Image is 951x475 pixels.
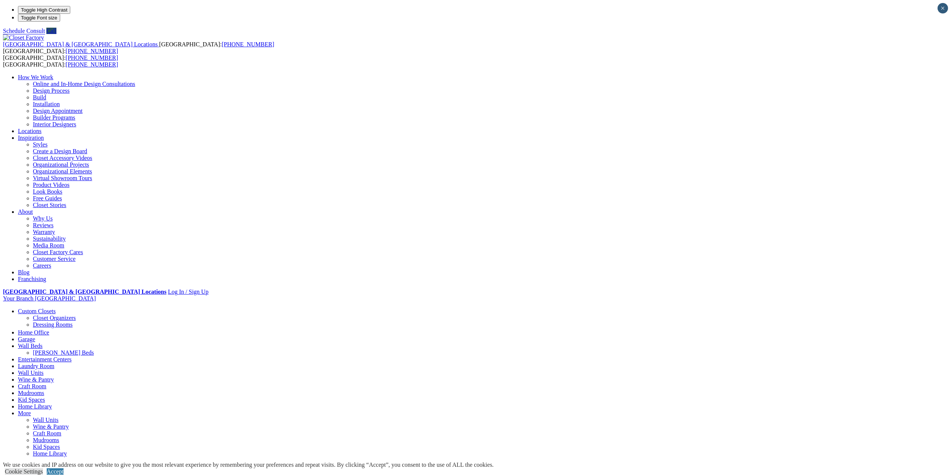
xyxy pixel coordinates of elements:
[33,222,53,228] a: Reviews
[33,262,51,269] a: Careers
[18,370,43,376] a: Wall Units
[18,329,49,336] a: Home Office
[3,289,166,295] a: [GEOGRAPHIC_DATA] & [GEOGRAPHIC_DATA] Locations
[33,450,67,457] a: Home Library
[66,55,118,61] a: [PHONE_NUMBER]
[33,195,62,201] a: Free Guides
[33,114,75,121] a: Builder Programs
[18,363,54,369] a: Laundry Room
[33,202,66,208] a: Closet Stories
[18,410,31,416] a: More menu text will display only on big screen
[33,321,72,328] a: Dressing Rooms
[33,87,70,94] a: Design Process
[33,168,92,175] a: Organizational Elements
[18,336,35,342] a: Garage
[3,41,158,47] span: [GEOGRAPHIC_DATA] & [GEOGRAPHIC_DATA] Locations
[33,417,58,423] a: Wall Units
[33,315,76,321] a: Closet Organizers
[3,34,44,41] img: Closet Factory
[33,101,60,107] a: Installation
[46,28,56,34] a: Call
[18,276,46,282] a: Franchising
[66,61,118,68] a: [PHONE_NUMBER]
[3,41,159,47] a: [GEOGRAPHIC_DATA] & [GEOGRAPHIC_DATA] Locations
[33,235,66,242] a: Sustainability
[3,295,33,302] span: Your Branch
[33,423,69,430] a: Wine & Pantry
[222,41,274,47] a: [PHONE_NUMBER]
[3,462,494,468] div: We use cookies and IP address on our website to give you the most relevant experience by remember...
[33,141,47,148] a: Styles
[33,148,87,154] a: Create a Design Board
[168,289,208,295] a: Log In / Sign Up
[35,295,96,302] span: [GEOGRAPHIC_DATA]
[33,430,61,437] a: Craft Room
[18,6,70,14] button: Toggle High Contrast
[33,121,76,127] a: Interior Designers
[33,94,46,101] a: Build
[18,74,53,80] a: How We Work
[18,397,45,403] a: Kid Spaces
[18,383,46,389] a: Craft Room
[33,108,83,114] a: Design Appointment
[938,3,948,13] button: Close
[33,155,92,161] a: Closet Accessory Videos
[18,343,43,349] a: Wall Beds
[18,390,44,396] a: Mudrooms
[33,249,83,255] a: Closet Factory Cares
[33,444,60,450] a: Kid Spaces
[18,269,30,275] a: Blog
[18,14,60,22] button: Toggle Font size
[33,328,72,334] a: Finesse Systems
[18,135,44,141] a: Inspiration
[33,81,135,87] a: Online and In-Home Design Consultations
[33,242,64,249] a: Media Room
[33,256,75,262] a: Customer Service
[33,161,89,168] a: Organizational Projects
[33,229,55,235] a: Warranty
[3,28,45,34] a: Schedule Consult
[33,188,62,195] a: Look Books
[5,468,43,475] a: Cookie Settings
[47,468,64,475] a: Accept
[3,55,118,68] span: [GEOGRAPHIC_DATA]: [GEOGRAPHIC_DATA]:
[18,209,33,215] a: About
[3,41,274,54] span: [GEOGRAPHIC_DATA]: [GEOGRAPHIC_DATA]:
[18,356,72,363] a: Entertainment Centers
[21,7,67,13] span: Toggle High Contrast
[21,15,57,21] span: Toggle Font size
[3,295,96,302] a: Your Branch [GEOGRAPHIC_DATA]
[33,215,53,222] a: Why Us
[18,376,54,383] a: Wine & Pantry
[33,349,94,356] a: [PERSON_NAME] Beds
[18,308,56,314] a: Custom Closets
[18,128,41,134] a: Locations
[33,175,92,181] a: Virtual Showroom Tours
[18,403,52,410] a: Home Library
[33,437,59,443] a: Mudrooms
[33,182,70,188] a: Product Videos
[66,48,118,54] a: [PHONE_NUMBER]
